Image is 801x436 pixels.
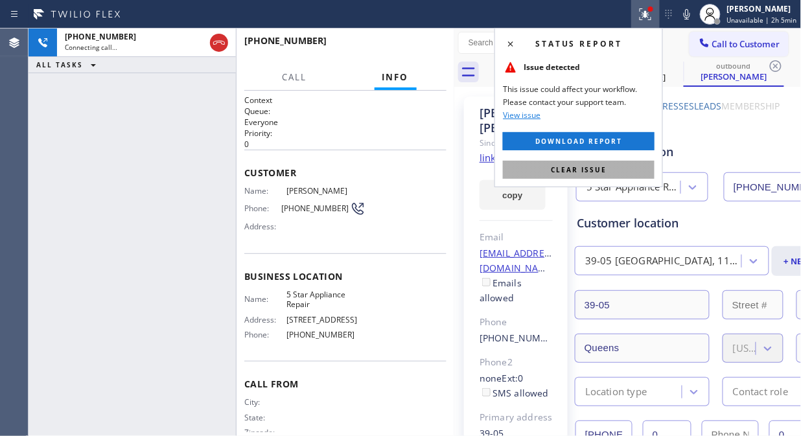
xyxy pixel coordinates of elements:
[244,139,447,150] p: 0
[722,100,780,112] label: Membership
[480,277,522,304] label: Emails allowed
[29,57,109,73] button: ALL TASKS
[244,378,447,390] span: Call From
[286,186,366,196] span: [PERSON_NAME]
[480,106,553,135] div: [PERSON_NAME] [PERSON_NAME]
[244,203,281,213] span: Phone:
[282,71,307,83] span: Call
[65,31,136,42] span: [PHONE_NUMBER]
[585,254,743,269] div: 39-05 [GEOGRAPHIC_DATA], 11363 [GEOGRAPHIC_DATA]
[685,58,783,86] div: Nina Steimann
[286,290,366,310] span: 5 Star Appliance Repair
[382,71,409,83] span: Info
[480,180,546,210] button: copy
[484,71,582,83] div: [PERSON_NAME]
[244,186,286,196] span: Name:
[36,60,83,69] span: ALL TASKS
[678,5,696,23] button: Mute
[480,230,553,245] div: Email
[575,290,710,319] input: Address
[575,334,710,363] input: City
[244,95,447,106] h1: Context
[484,62,582,71] div: outbound
[685,61,783,71] div: outbound
[244,128,447,139] h2: Priority:
[244,397,286,407] span: City:
[690,32,789,56] button: Call to Customer
[480,410,553,425] div: Primary address
[480,315,553,330] div: Phone
[274,65,314,90] button: Call
[244,315,286,325] span: Address:
[480,371,553,401] div: none
[244,270,447,282] span: Business location
[484,58,582,87] div: Susanne Lieu
[480,135,553,150] div: Since: [DATE]
[727,3,797,14] div: [PERSON_NAME]
[585,384,647,399] div: Location type
[480,355,553,370] div: Phone2
[480,247,559,274] a: [EMAIL_ADDRESS][DOMAIN_NAME]
[695,100,722,112] label: Leads
[733,384,788,399] div: Contact role
[244,106,447,117] h2: Queue:
[281,203,350,213] span: [PHONE_NUMBER]
[244,222,286,231] span: Address:
[723,290,784,319] input: Street #
[480,151,531,164] a: link to CRM
[502,372,524,384] span: Ext: 0
[65,43,117,52] span: Connecting call…
[244,166,447,179] span: Customer
[685,71,783,82] div: [PERSON_NAME]
[244,34,327,47] span: [PHONE_NUMBER]
[482,388,491,396] input: SMS allowed
[480,332,562,344] a: [PHONE_NUMBER]
[480,387,549,399] label: SMS allowed
[244,330,286,339] span: Phone:
[727,16,797,25] span: Unavailable | 2h 5min
[244,413,286,422] span: State:
[459,32,562,53] input: Search
[482,278,491,286] input: Emails allowed
[375,65,417,90] button: Info
[210,34,228,52] button: Hang up
[712,38,780,50] span: Call to Customer
[244,117,447,128] p: Everyone
[644,100,695,112] label: Addresses
[286,315,366,325] span: [STREET_ADDRESS]
[244,294,286,304] span: Name:
[286,330,366,339] span: [PHONE_NUMBER]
